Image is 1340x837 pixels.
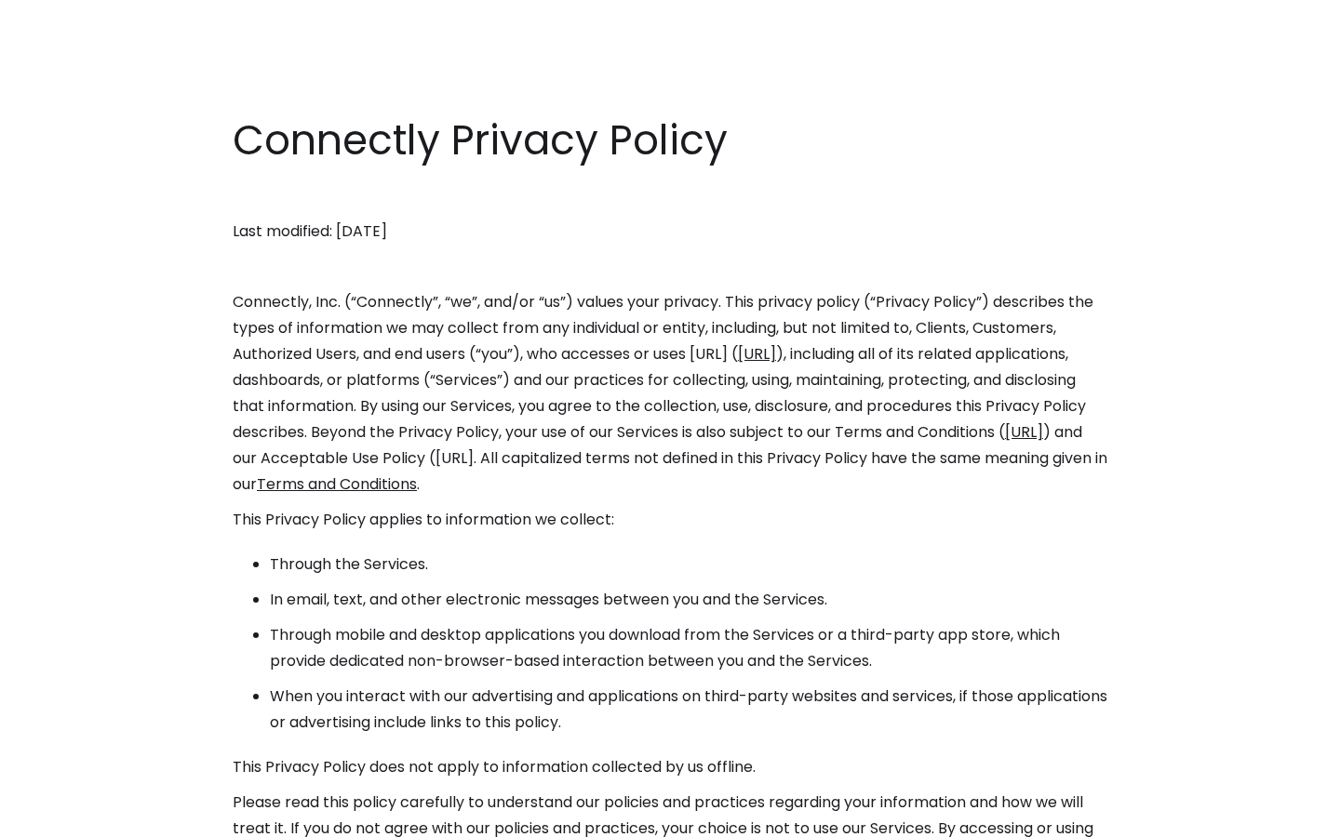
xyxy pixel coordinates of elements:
[270,622,1107,674] li: Through mobile and desktop applications you download from the Services or a third-party app store...
[37,804,112,830] ul: Language list
[19,803,112,830] aside: Language selected: English
[270,587,1107,613] li: In email, text, and other electronic messages between you and the Services.
[233,219,1107,245] p: Last modified: [DATE]
[233,754,1107,780] p: This Privacy Policy does not apply to information collected by us offline.
[738,343,776,365] a: [URL]
[233,254,1107,280] p: ‍
[270,684,1107,736] li: When you interact with our advertising and applications on third-party websites and services, if ...
[257,473,417,495] a: Terms and Conditions
[1005,421,1043,443] a: [URL]
[233,183,1107,209] p: ‍
[270,551,1107,578] li: Through the Services.
[233,112,1107,169] h1: Connectly Privacy Policy
[233,289,1107,498] p: Connectly, Inc. (“Connectly”, “we”, and/or “us”) values your privacy. This privacy policy (“Priva...
[233,507,1107,533] p: This Privacy Policy applies to information we collect:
